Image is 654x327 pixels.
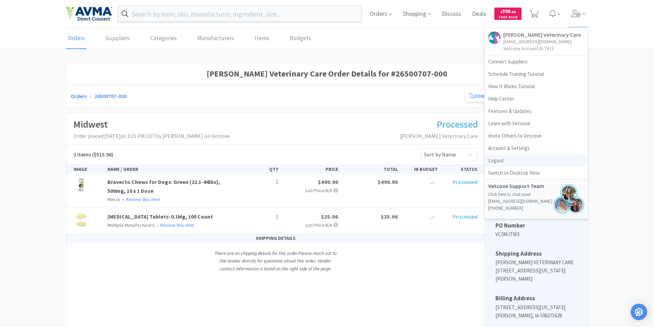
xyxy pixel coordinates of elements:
a: Account & Settings [485,142,588,154]
a: Orders [71,93,87,100]
a: Switch to Desktop View [485,167,588,179]
h1: Midwest [73,117,230,132]
div: PRICE [281,165,341,173]
p: Vetcove Account ID: 7423 [503,45,581,52]
a: Bravecto Chews for Dogs: Green (22.1-44lbs), 500mg, 10 x 1 Dose [107,178,220,194]
a: [PERSON_NAME] Veterinary Care[EMAIL_ADDRESS][DOMAIN_NAME]Vetcove Account ID:7423 [485,28,588,56]
a: Suppliers [104,28,131,49]
a: 26500707-000 [94,93,127,100]
h5: Billing Address [495,294,577,303]
span: $490.90 [378,178,398,185]
span: 2 Items [73,151,91,158]
div: IN BUDGET [401,165,440,173]
a: Schedule Training Tutorial [485,68,588,80]
span: • [121,196,125,202]
img: 61312c7509ef429a8dc8f48e3153fb1a_117130.jpeg [73,178,89,193]
h5: Vetcove Support Team [488,183,557,189]
span: $490.90 [318,178,338,185]
p: Order placed: [DATE] at 3:21 PM CDT by [PERSON_NAME] on Vetcove [73,132,230,141]
p: [PERSON_NAME] Veterinary Care [400,132,478,141]
a: Invite Others to Vetcove [485,130,588,142]
a: Orders [66,28,87,49]
span: • [156,222,159,228]
i: There are no shipping details for this order. Please reach out to the vendor directly for questio... [215,250,337,272]
p: List Price: N/A [284,221,338,229]
span: 596 [501,8,516,14]
a: Manufacturers [196,28,236,49]
img: hannah.png [560,184,577,201]
span: $25.06 [381,213,398,220]
a: How It Works Tutorial [485,80,588,93]
span: Processed [437,118,478,130]
a: Review this item [160,222,194,228]
p: List Price: N/A [284,187,338,194]
span: Processed [453,178,478,185]
a: Items [253,28,271,49]
span: Cash Back [498,15,517,20]
p: VC0MJTW3 [495,230,577,238]
a: Click here to chat now! [488,191,531,197]
a: Download CSV [465,90,513,102]
p: [PERSON_NAME], IA 506271628 [495,312,577,320]
div: SHIPPING DETAILS [67,234,485,242]
a: Categories [149,28,179,49]
div: QTY [241,165,281,173]
span: $25.06 [321,213,338,220]
img: jenna.png [567,196,584,213]
span: Multiple Manufacturers [107,222,154,228]
h1: [PERSON_NAME] Veterinary Care Order Details for #26500707-000 [71,67,584,80]
img: b22565858119418c8757e19f941dc8d7_121142.jpeg [73,212,89,227]
a: Budgets [288,28,313,49]
img: e4e33dab9f054f5782a47901c742baa9_102.png [66,7,112,21]
a: Logout [485,154,588,167]
p: [PERSON_NAME] VETERINARY CARE [STREET_ADDRESS][US_STATE][PERSON_NAME] [495,258,577,283]
p: [PHONE_NUMBER] [488,205,584,212]
p: [STREET_ADDRESS][US_STATE] [495,303,577,312]
h5: Shipping Address [495,249,577,258]
span: . 66 [510,10,516,14]
img: bridget.png [553,196,571,213]
a: $596.66Cash Back [494,4,521,23]
div: STATUS [440,165,480,173]
h5: [PERSON_NAME] Veterinary Care [503,32,581,38]
a: Discuss [439,11,464,17]
a: Connect Suppliers [485,56,588,68]
a: Help Center [485,93,588,105]
p: 1 [244,178,278,187]
div: IMAGE [71,165,105,173]
span: $ [501,10,502,14]
input: Search by item, sku, manufacturer, ingredient, size... [118,6,362,22]
h5: PO Number [495,221,577,230]
span: Processed [453,213,478,220]
div: NAME / ORDER [105,165,241,173]
p: [EMAIL_ADDRESS][DOMAIN_NAME] [488,198,584,205]
span: Merck [107,196,120,202]
h5: ($515.96) [73,150,113,159]
a: Features & Updates [485,105,588,117]
div: Open Intercom Messenger [631,304,647,320]
a: Deals [469,11,489,17]
a: Learn with Vetcove [485,117,588,130]
p: [EMAIL_ADDRESS][DOMAIN_NAME] [503,38,581,45]
a: Review this item [126,196,160,202]
div: TOTAL [341,165,401,173]
a: [MEDICAL_DATA] Tablets: 0.1Mg, 100 Count [107,213,213,220]
p: 1 [244,212,278,221]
